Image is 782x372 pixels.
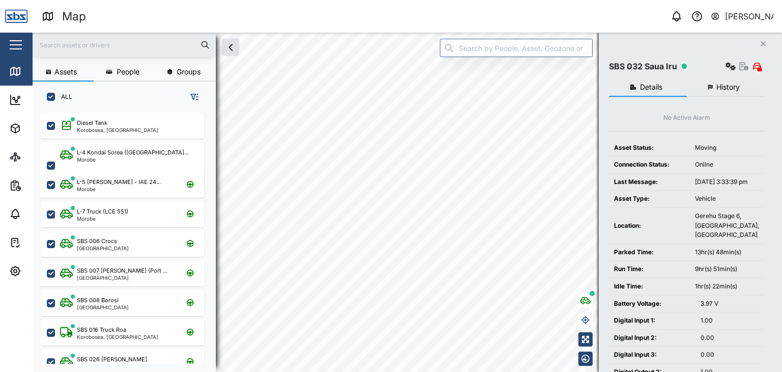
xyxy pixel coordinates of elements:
[614,333,690,343] div: Digital Input 2:
[695,143,759,153] div: Moving
[77,326,126,334] div: SBS 016 Truck Roa
[663,113,710,123] div: No Active Alarm
[701,299,759,309] div: 3.97 V
[77,207,128,216] div: L-7 Truck (LCE 551)
[710,9,774,23] button: [PERSON_NAME]
[77,187,161,192] div: Morobe
[695,177,759,187] div: [DATE] 3:33:39 pm
[54,68,77,75] span: Assets
[640,84,662,91] span: Details
[609,60,677,73] div: SBS 032 Saua Iru
[614,160,685,170] div: Connection Status:
[614,350,690,360] div: Digital Input 3:
[716,84,740,91] span: History
[26,265,63,277] div: Settings
[695,194,759,204] div: Vehicle
[440,39,593,57] input: Search by People, Asset, Geozone or Place
[117,68,139,75] span: People
[695,160,759,170] div: Online
[614,194,685,204] div: Asset Type:
[26,123,58,134] div: Assets
[701,350,759,360] div: 0.00
[77,355,147,364] div: SBS 026 [PERSON_NAME]
[695,282,759,291] div: 1hr(s) 22min(s)
[695,248,759,257] div: 13hr(s) 48min(s)
[77,216,128,221] div: Morobe
[725,10,774,23] div: [PERSON_NAME]
[33,33,782,372] canvas: Map
[614,143,685,153] div: Asset Status:
[177,68,201,75] span: Groups
[614,264,685,274] div: Run Time:
[614,221,685,231] div: Location:
[77,157,189,162] div: Morobe
[26,237,54,248] div: Tasks
[614,316,690,326] div: Digital Input 1:
[77,275,167,280] div: [GEOGRAPHIC_DATA]
[26,208,58,220] div: Alarms
[701,316,759,326] div: 1.00
[26,94,72,105] div: Dashboard
[26,66,49,77] div: Map
[77,296,119,305] div: SBS 008 Borosi
[614,299,690,309] div: Battery Voltage:
[77,127,158,132] div: Korobosea, [GEOGRAPHIC_DATA]
[77,334,158,339] div: Korobosea, [GEOGRAPHIC_DATA]
[55,93,72,101] label: ALL
[26,151,51,163] div: Sites
[77,267,167,275] div: SBS 007 [PERSON_NAME] (Port ...
[77,305,129,310] div: [GEOGRAPHIC_DATA]
[77,119,107,127] div: Diesel Tank
[614,248,685,257] div: Parked Time:
[39,37,210,52] input: Search assets or drivers
[701,333,759,343] div: 0.00
[41,109,215,364] div: grid
[62,8,86,25] div: Map
[695,264,759,274] div: 9hr(s) 51min(s)
[695,211,759,240] div: Gerehu Stage 6, [GEOGRAPHIC_DATA], [GEOGRAPHIC_DATA]
[5,5,27,28] img: Main Logo
[614,177,685,187] div: Last Message:
[77,148,189,157] div: L-4 Kondai Sorea ([GEOGRAPHIC_DATA]...
[614,282,685,291] div: Idle Time:
[77,178,161,187] div: L-5 [PERSON_NAME] - IAE 24...
[77,246,129,251] div: [GEOGRAPHIC_DATA]
[26,180,61,191] div: Reports
[77,237,117,246] div: SBS 006 Crocs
